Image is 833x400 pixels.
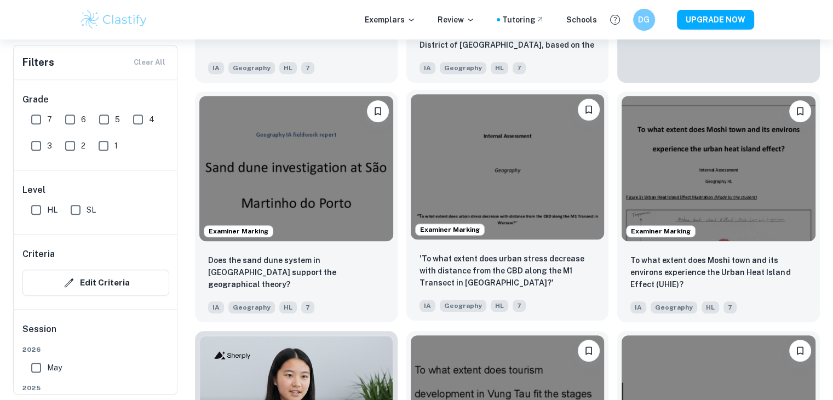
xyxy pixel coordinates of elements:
span: IA [420,300,435,312]
h6: Level [22,184,169,197]
span: HL [491,62,508,74]
span: 5 [115,113,120,125]
button: UPGRADE NOW [677,10,754,30]
span: HL [47,204,58,216]
button: Bookmark [789,100,811,122]
span: 2025 [22,383,169,393]
span: IA [630,301,646,313]
a: Examiner MarkingBookmark'To what extent does urban stress decrease with distance from the CBD alo... [406,92,609,322]
h6: Criteria [22,248,55,261]
span: 6 [81,113,86,125]
a: Schools [566,14,597,26]
span: Examiner Marking [204,226,273,236]
a: Examiner MarkingBookmarkDoes the sand dune system in São Martinho do Porto support the geographic... [195,92,398,322]
button: Bookmark [789,340,811,362]
button: Help and Feedback [606,10,624,29]
button: DG [633,9,655,31]
span: 7 [513,62,526,74]
span: 2026 [22,345,169,355]
img: Geography IA example thumbnail: Does the sand dune system in São Martinh [199,96,393,241]
h6: Grade [22,93,169,106]
span: SL [87,204,96,216]
span: Geography [228,301,275,313]
span: IA [208,301,224,313]
span: IA [208,62,224,74]
p: Exemplars [365,14,416,26]
button: Edit Criteria [22,270,169,296]
span: 4 [149,113,154,125]
button: Bookmark [578,99,600,121]
span: IA [420,62,435,74]
p: 'To what extent does urban stress decrease with distance from the CBD along the M1 Transect in Wa... [420,253,596,289]
h6: Session [22,323,169,345]
span: 7 [723,301,737,313]
span: 3 [47,140,52,152]
span: HL [279,301,297,313]
a: Tutoring [502,14,544,26]
span: HL [491,300,508,312]
span: Examiner Marking [416,225,484,235]
img: Geography IA example thumbnail: To what extent does Moshi town and its e [622,96,815,241]
img: Geography IA example thumbnail: 'To what extent does urban stress decrea [411,94,605,239]
p: Does the sand dune system in São Martinho do Porto support the geographical theory? [208,254,384,290]
span: 7 [513,300,526,312]
span: 7 [301,62,314,74]
button: Bookmark [367,100,389,122]
span: Geography [651,301,697,313]
h6: Filters [22,55,54,70]
span: Examiner Marking [627,226,695,236]
button: Bookmark [578,340,600,362]
a: Examiner MarkingBookmarkTo what extent does Moshi town and its environs experience the Urban Heat... [617,92,820,322]
span: Geography [440,62,486,74]
span: 7 [47,113,52,125]
span: May [47,362,62,374]
span: HL [279,62,297,74]
span: Geography [228,62,275,74]
span: 1 [114,140,118,152]
span: 2 [81,140,85,152]
span: 7 [301,301,314,313]
p: Review [438,14,475,26]
span: Geography [440,300,486,312]
p: To what extent does Moshi town and its environs experience the Urban Heat Island Effect (UHIE)? [630,254,807,290]
img: Clastify logo [79,9,149,31]
span: HL [702,301,719,313]
h6: DG [637,14,650,26]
